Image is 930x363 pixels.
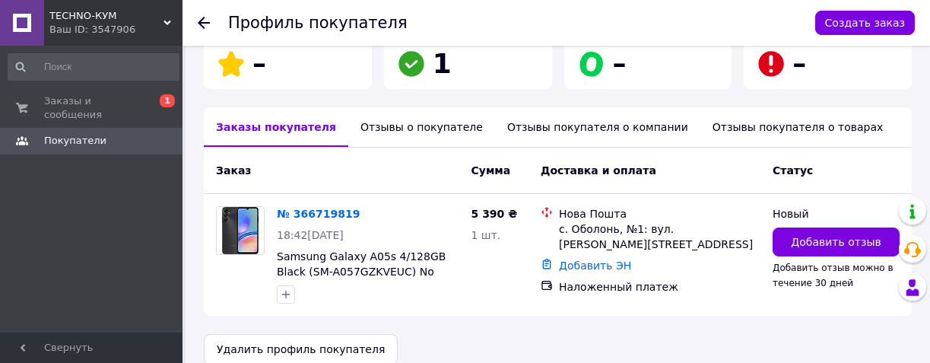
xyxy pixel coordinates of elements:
span: – [613,48,627,79]
div: Ваш ID: 3547906 [49,23,183,37]
span: Покупатели [44,134,106,148]
h1: Профиль покупателя [228,14,408,32]
div: Отзывы покупателя о товарах [700,107,896,147]
span: Добавить отзыв [791,234,881,250]
span: 5 390 ₴ [471,208,518,220]
span: – [252,48,266,79]
div: с. Оболонь, №1: вул. [PERSON_NAME][STREET_ADDRESS] [559,221,760,252]
button: Создать заказ [815,11,915,35]
span: Доставка и оплата [541,164,656,177]
span: Заказ [216,164,251,177]
span: 1 [433,48,452,79]
span: Сумма [471,164,511,177]
a: Samsung Galaxy A05s 4/128GB Black (SM-A057GZKVEUC) No Adapter UA UCRF [277,250,446,293]
img: Фото товару [222,207,259,254]
span: TECHNO-КУМ [49,9,163,23]
button: Добавить отзыв [773,228,900,256]
div: Наложенный платеж [559,279,760,295]
div: Заказы покупателя [204,107,348,147]
span: Добавить отзыв можно в течение 30 дней [773,263,893,288]
a: № 366719819 [277,208,360,220]
div: Новый [773,206,900,221]
div: Нова Пошта [559,206,760,221]
span: Заказы и сообщения [44,94,141,122]
div: Вернуться назад [198,15,210,30]
input: Поиск [8,53,179,81]
div: Отзывы покупателя о компании [495,107,700,147]
div: Отзывы о покупателе [348,107,495,147]
span: 1 [160,94,175,107]
a: Фото товару [216,206,265,255]
span: 1 шт. [471,229,501,241]
a: Добавить ЭН [559,260,631,272]
span: 18:42[DATE] [277,229,344,241]
span: – [792,48,806,79]
span: Статус [773,164,813,177]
